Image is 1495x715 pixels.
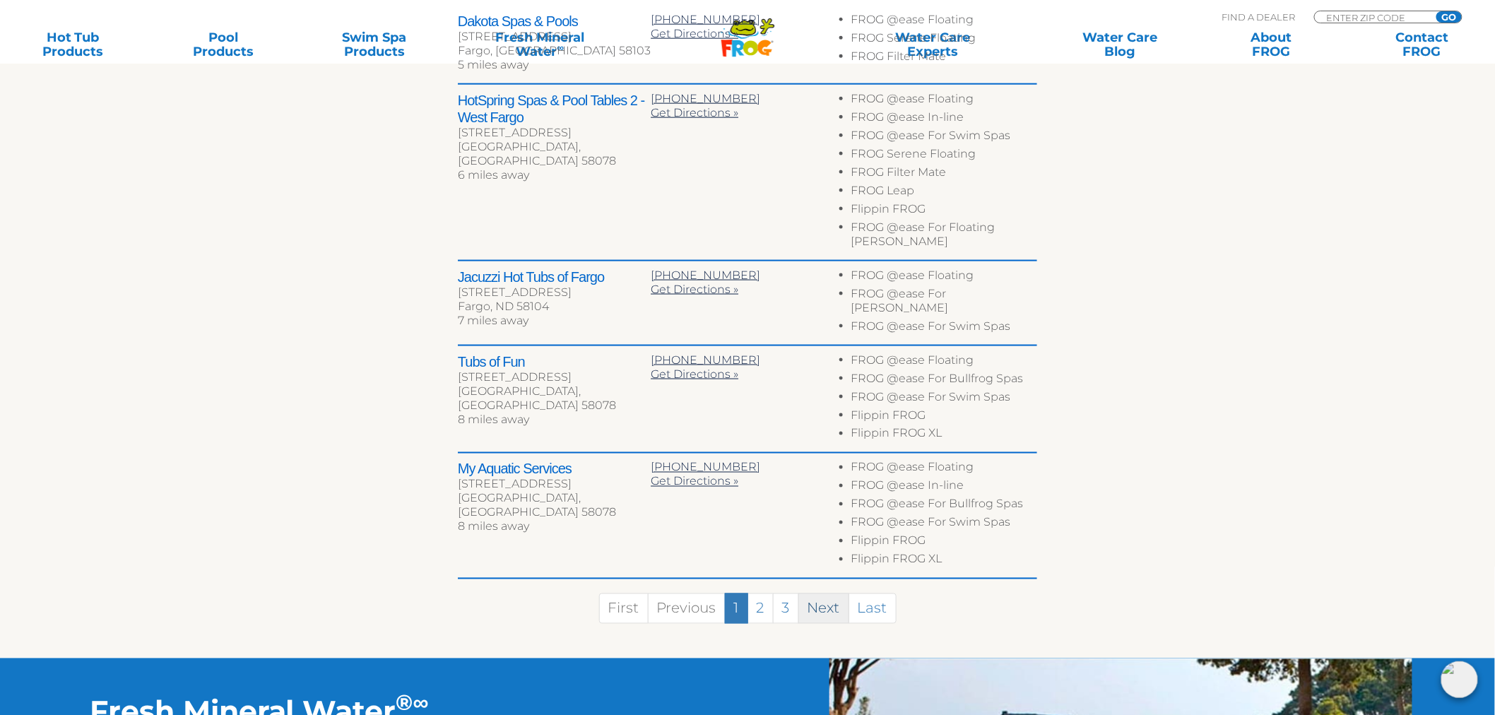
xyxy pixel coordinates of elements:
[1441,661,1478,698] img: openIcon
[851,129,1037,147] li: FROG @ease For Swim Spas
[798,593,849,624] a: Next
[14,30,131,59] a: Hot TubProducts
[849,593,897,624] a: Last
[458,492,651,520] div: [GEOGRAPHIC_DATA], [GEOGRAPHIC_DATA] 58078
[851,319,1037,338] li: FROG @ease For Swim Spas
[851,220,1037,253] li: FROG @ease For Floating [PERSON_NAME]
[851,534,1037,552] li: Flippin FROG
[1222,11,1296,23] p: Find A Dealer
[651,268,760,282] a: [PHONE_NUMBER]
[1364,30,1481,59] a: ContactFROG
[1325,11,1421,23] input: Zip Code Form
[651,13,760,26] a: [PHONE_NUMBER]
[1436,11,1462,23] input: GO
[648,593,726,624] a: Previous
[651,92,760,105] a: [PHONE_NUMBER]
[458,353,651,370] h2: Tubs of Fun
[851,13,1037,31] li: FROG @ease Floating
[599,593,649,624] a: First
[458,140,651,168] div: [GEOGRAPHIC_DATA], [GEOGRAPHIC_DATA] 58078
[651,283,738,296] a: Get Directions »
[458,520,529,533] span: 8 miles away
[458,168,529,182] span: 6 miles away
[773,593,799,624] a: 3
[851,92,1037,110] li: FROG @ease Floating
[851,184,1037,202] li: FROG Leap
[851,516,1037,534] li: FROG @ease For Swim Spas
[651,367,738,381] a: Get Directions »
[651,461,760,474] a: [PHONE_NUMBER]
[851,479,1037,497] li: FROG @ease In-line
[651,353,760,367] a: [PHONE_NUMBER]
[1062,30,1179,59] a: Water CareBlog
[651,27,738,40] a: Get Directions »
[1212,30,1330,59] a: AboutFROG
[851,31,1037,49] li: FROG Serene Floating
[458,268,651,285] h2: Jacuzzi Hot Tubs of Fargo
[458,285,651,300] div: [STREET_ADDRESS]
[851,268,1037,287] li: FROG @ease Floating
[851,165,1037,184] li: FROG Filter Mate
[725,593,748,624] a: 1
[458,58,528,71] span: 5 miles away
[458,478,651,492] div: [STREET_ADDRESS]
[651,475,738,488] a: Get Directions »
[458,413,529,426] span: 8 miles away
[851,461,1037,479] li: FROG @ease Floating
[851,552,1037,571] li: Flippin FROG XL
[458,384,651,413] div: [GEOGRAPHIC_DATA], [GEOGRAPHIC_DATA] 58078
[458,314,528,327] span: 7 miles away
[851,497,1037,516] li: FROG @ease For Bullfrog Spas
[165,30,283,59] a: PoolProducts
[651,106,738,119] a: Get Directions »
[851,287,1037,319] li: FROG @ease For [PERSON_NAME]
[851,49,1037,68] li: FROG Filter Mate
[458,461,651,478] h2: My Aquatic Services
[851,390,1037,408] li: FROG @ease For Swim Spas
[851,110,1037,129] li: FROG @ease In-line
[851,147,1037,165] li: FROG Serene Floating
[458,44,651,58] div: Fargo, [GEOGRAPHIC_DATA] 58103
[458,370,651,384] div: [STREET_ADDRESS]
[458,92,651,126] h2: HotSpring Spas & Pool Tables 2 - West Fargo
[851,353,1037,372] li: FROG @ease Floating
[458,126,651,140] div: [STREET_ADDRESS]
[851,372,1037,390] li: FROG @ease For Bullfrog Spas
[458,13,651,30] h2: Dakota Spas & Pools
[851,202,1037,220] li: Flippin FROG
[316,30,433,59] a: Swim SpaProducts
[458,30,651,44] div: [STREET_ADDRESS]
[851,408,1037,427] li: Flippin FROG
[851,427,1037,445] li: Flippin FROG XL
[747,593,774,624] a: 2
[458,300,651,314] div: Fargo, ND 58104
